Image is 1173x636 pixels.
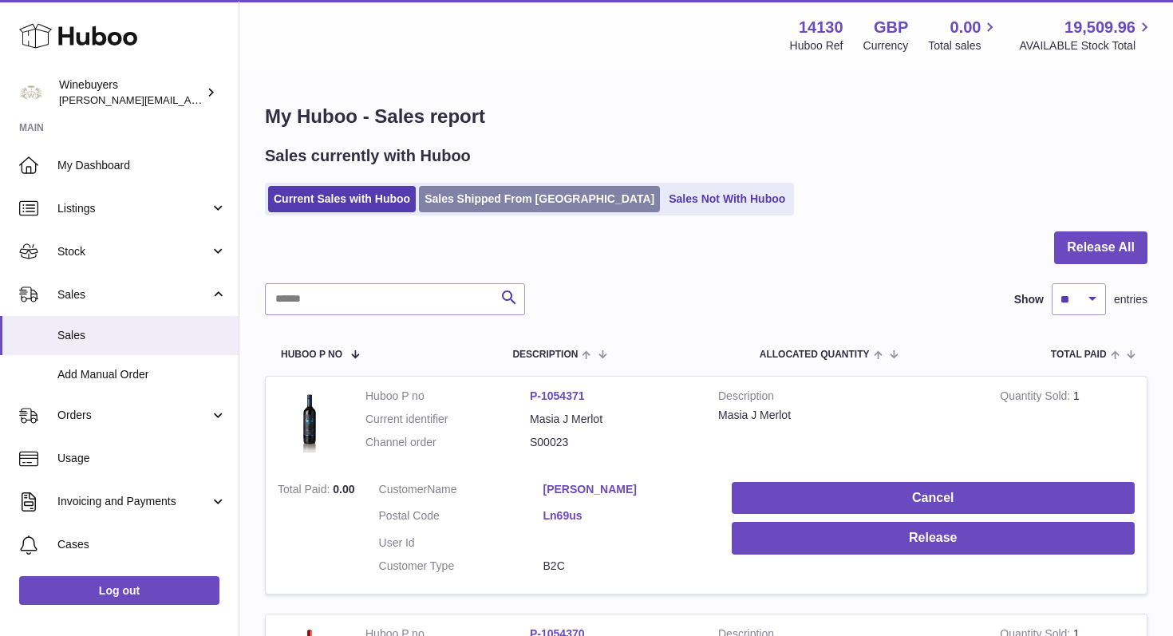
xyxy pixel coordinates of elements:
a: P-1054371 [530,389,585,402]
strong: Description [718,389,976,408]
strong: Quantity Sold [1000,389,1073,406]
a: Sales Shipped From [GEOGRAPHIC_DATA] [419,186,660,212]
span: 0.00 [333,483,354,496]
dt: Name [379,482,543,501]
button: Release All [1054,231,1147,264]
strong: 14130 [799,17,843,38]
a: Ln69us [543,508,708,523]
a: Log out [19,576,219,605]
button: Release [732,522,1135,555]
img: 1755001043.jpg [278,389,342,452]
h2: Sales currently with Huboo [265,145,471,167]
span: Listings [57,201,210,216]
span: My Dashboard [57,158,227,173]
span: Cases [57,537,227,552]
dt: Huboo P no [365,389,530,404]
div: Currency [863,38,909,53]
span: Huboo P no [281,350,342,360]
span: AVAILABLE Stock Total [1019,38,1154,53]
dt: Postal Code [379,508,543,527]
span: Add Manual Order [57,367,227,382]
span: Stock [57,244,210,259]
span: entries [1114,292,1147,307]
span: Usage [57,451,227,466]
dd: Masia J Merlot [530,412,694,427]
dt: Channel order [365,435,530,450]
span: Total sales [928,38,999,53]
a: [PERSON_NAME] [543,482,708,497]
a: 19,509.96 AVAILABLE Stock Total [1019,17,1154,53]
span: Sales [57,287,210,302]
strong: GBP [874,17,908,38]
span: Total paid [1051,350,1107,360]
div: Masia J Merlot [718,408,976,423]
strong: Total Paid [278,483,333,500]
span: Description [512,350,578,360]
dd: S00023 [530,435,694,450]
button: Cancel [732,482,1135,515]
dt: User Id [379,535,543,551]
div: Winebuyers [59,77,203,108]
span: Orders [57,408,210,423]
dt: Customer Type [379,559,543,574]
label: Show [1014,292,1044,307]
span: 19,509.96 [1064,17,1135,38]
h1: My Huboo - Sales report [265,104,1147,129]
div: Huboo Ref [790,38,843,53]
span: ALLOCATED Quantity [760,350,870,360]
a: 0.00 Total sales [928,17,999,53]
span: 0.00 [950,17,981,38]
img: peter@winebuyers.com [19,81,43,105]
span: Sales [57,328,227,343]
td: 1 [988,377,1147,470]
dd: B2C [543,559,708,574]
dt: Current identifier [365,412,530,427]
a: Sales Not With Huboo [663,186,791,212]
span: Customer [379,483,428,496]
span: Invoicing and Payments [57,494,210,509]
a: Current Sales with Huboo [268,186,416,212]
span: [PERSON_NAME][EMAIL_ADDRESS][DOMAIN_NAME] [59,93,320,106]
